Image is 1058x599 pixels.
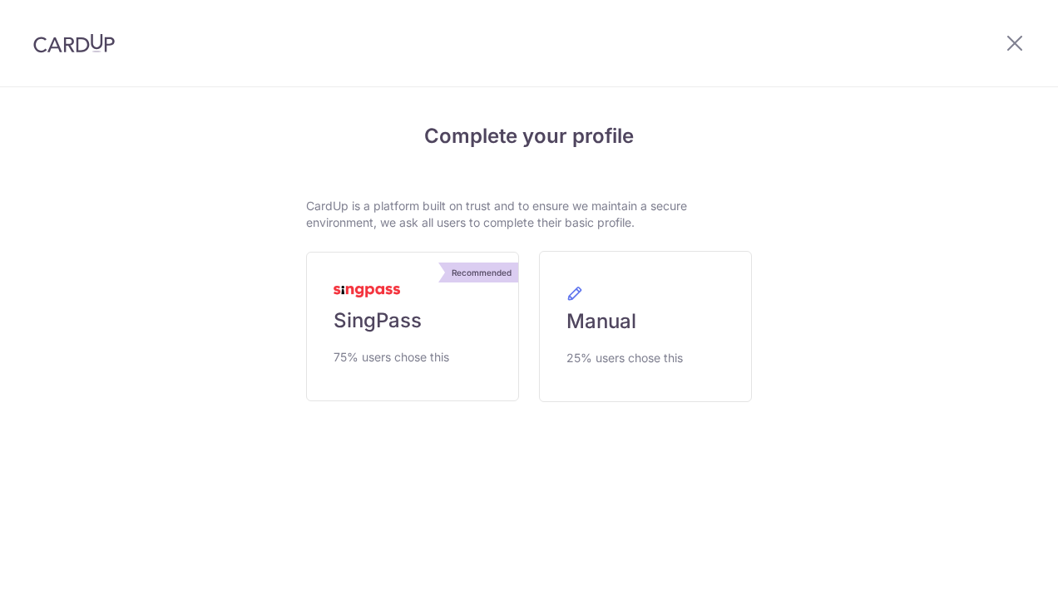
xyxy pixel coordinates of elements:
span: 25% users chose this [566,348,683,368]
span: SingPass [334,307,422,334]
img: CardUp [33,33,115,53]
div: Recommended [445,263,518,282]
p: CardUp is a platform built on trust and to ensure we maintain a secure environment, we ask all us... [306,198,752,231]
span: 75% users chose this [334,347,449,367]
h4: Complete your profile [306,121,752,151]
a: Manual 25% users chose this [539,251,752,402]
img: MyInfoLogo [334,286,400,297]
span: Manual [566,308,636,335]
a: Recommended SingPass 75% users chose this [306,252,519,401]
